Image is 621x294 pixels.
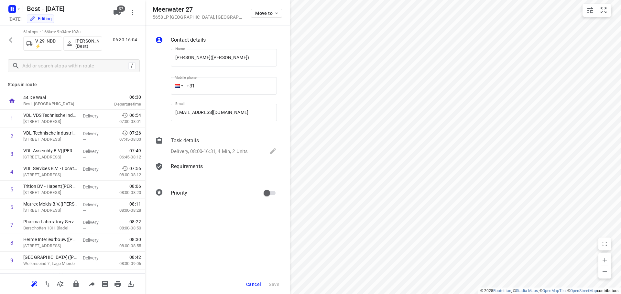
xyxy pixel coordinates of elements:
p: [STREET_ADDRESS] [23,243,78,249]
h5: Meerwater 27 [153,6,243,13]
p: Pharma Laboratory Services B.V.(Niels Freriks) [23,218,78,225]
button: [PERSON_NAME] (Best) [63,36,102,51]
span: — [83,208,86,213]
span: 08:06 [129,183,141,189]
div: 3 [10,151,13,157]
h5: Project date [6,15,24,23]
a: Routetitan [493,289,511,293]
p: Matrex Molds B.V.(John van Kruijsdijk) [23,201,78,207]
span: 08:22 [129,218,141,225]
span: 37 [117,5,125,12]
p: 08:00-08:50 [109,225,141,231]
svg: Early [122,112,128,118]
p: Topparken - Resort Brabantse Kempen(Gerlinda Verspaget) [23,254,78,260]
p: Delivery [83,201,107,208]
span: Reverse route [41,280,54,287]
p: [STREET_ADDRESS] [23,207,78,214]
div: 1 [10,116,13,122]
button: 37 [111,6,124,19]
span: 08:54 [129,272,141,278]
p: [STREET_ADDRESS] [23,118,78,125]
p: 06:30-16:04 [113,36,140,43]
button: V-29-NDD ⚡ [23,36,62,51]
div: Requirements [155,163,277,182]
span: — [83,155,86,160]
span: Download route [124,280,137,287]
span: Print shipping labels [98,280,111,287]
p: 08:00-08:55 [109,243,141,249]
div: 5 [10,187,13,193]
p: VDL Technische Industrie Handelsweg(Jelle Vrijdag ) [23,130,78,136]
p: [STREET_ADDRESS] [23,136,78,143]
span: 103u [71,29,81,34]
p: Berschotten 13H, Bladel [23,225,78,231]
p: Contact details [171,36,206,44]
div: Editing [29,15,52,22]
p: Delivery [83,184,107,190]
p: Huisartsenpraktijk Sanders-Hendriks(Willem Sanders) [23,272,78,278]
span: 07:49 [129,147,141,154]
p: Departure time [98,101,141,107]
p: Nikki van Hasselt - van Doren (Best) [75,38,99,49]
p: 44 De Waal [23,94,91,101]
li: © 2025 , © , © © contributors [480,289,618,293]
label: Mobile phone [175,76,197,79]
div: / [128,62,136,69]
p: [STREET_ADDRESS] [23,172,78,178]
p: Delivery [83,148,107,155]
span: 08:30 [129,236,141,243]
button: Lock route [70,278,82,290]
p: 61 stops • 166km • 9h34m [23,29,102,35]
p: VDL Assembly B.V(Geert Vosters) [23,147,78,154]
span: — [83,244,86,248]
span: 08:11 [129,201,141,207]
p: Delivery [83,219,107,226]
p: Wellenseind 7, Lage Mierde [23,260,78,267]
p: 06:45-08:12 [109,154,141,160]
span: 06:30 [98,94,141,100]
p: 08:00-08:12 [109,172,141,178]
p: VDL Services B.V. - Locatie Hapert(Rob Diepstraten) [23,165,78,172]
span: — [83,119,86,124]
svg: Early [122,130,128,136]
span: Reoptimize route [28,280,41,287]
p: VDL VDS Technische Industrie bv(Jelle Vrijdag ) [23,112,78,118]
a: OpenStreetMap [570,289,597,293]
span: • [70,29,71,34]
span: 06:54 [129,112,141,118]
button: More [126,6,139,19]
p: Delivery [83,113,107,119]
span: Print route [111,280,124,287]
p: Delivery [83,237,107,243]
span: Share route [85,280,98,287]
span: Sort by time window [54,280,67,287]
p: Best, [GEOGRAPHIC_DATA] [23,101,91,107]
p: 08:00-08:20 [109,189,141,196]
div: Contact details [155,36,277,45]
p: Delivery [83,272,107,279]
span: — [83,261,86,266]
input: 1 (702) 123-4567 [171,77,277,95]
button: Move to [251,9,282,18]
div: Task detailsDelivery, 08:00-16:31, 4 Min, 2 Units [155,137,277,156]
span: — [83,190,86,195]
svg: Early [122,165,128,172]
span: 07:26 [129,130,141,136]
p: Requirements [171,163,203,170]
p: Stops in route [8,81,137,88]
div: 6 [10,204,13,210]
a: OpenMapTiles [542,289,567,293]
h5: Rename [24,4,108,14]
span: — [83,226,86,231]
p: Delivery [83,130,107,137]
p: 08:30-09:06 [109,260,141,267]
span: Cancel [246,282,261,287]
p: V-29-NDD ⚡ [35,38,59,49]
div: 8 [10,240,13,246]
button: Cancel [244,279,264,290]
div: 7 [10,222,13,228]
p: Task details [171,137,199,145]
span: 08:42 [129,254,141,260]
p: Priority [171,189,187,197]
p: Nijverheidsweg 2A, Hapert [23,189,78,196]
